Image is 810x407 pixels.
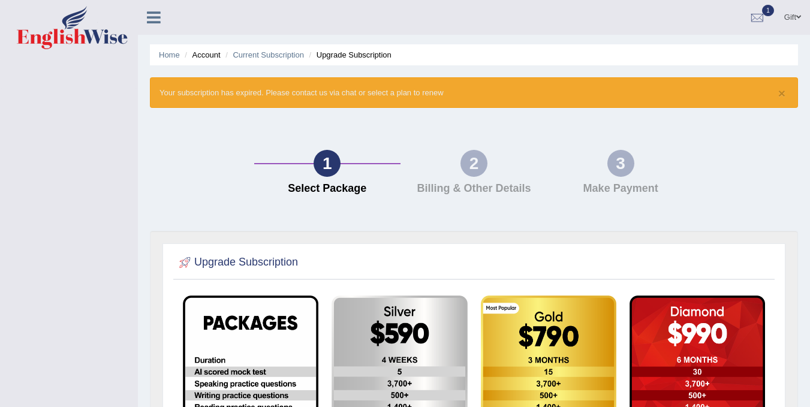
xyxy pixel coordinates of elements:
[176,254,298,272] h2: Upgrade Subscription
[460,150,487,177] div: 2
[182,49,220,61] li: Account
[607,150,634,177] div: 3
[306,49,392,61] li: Upgrade Subscription
[314,150,341,177] div: 1
[150,77,798,108] div: Your subscription has expired. Please contact us via chat or select a plan to renew
[762,5,774,16] span: 1
[233,50,304,59] a: Current Subscription
[260,183,395,195] h4: Select Package
[159,50,180,59] a: Home
[778,87,785,100] button: ×
[406,183,541,195] h4: Billing & Other Details
[553,183,688,195] h4: Make Payment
